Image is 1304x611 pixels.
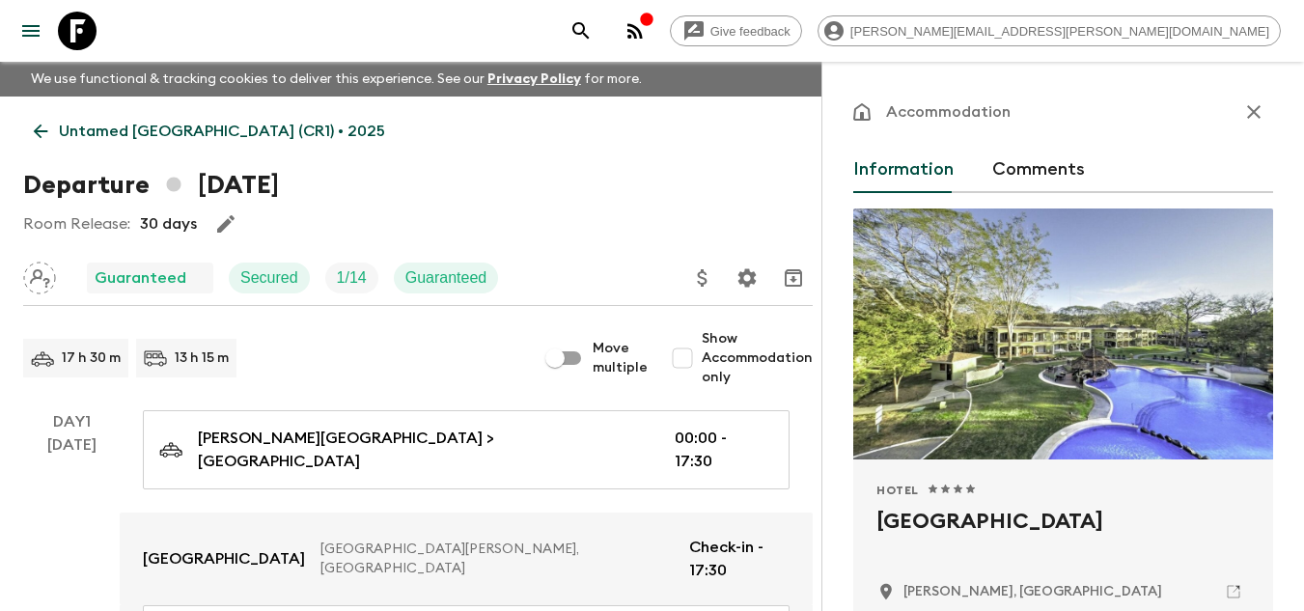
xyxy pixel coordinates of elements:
[23,112,396,151] a: Untamed [GEOGRAPHIC_DATA] (CR1) • 2025
[903,582,1162,601] p: Papagayo, Costa Rica
[876,506,1250,568] h2: [GEOGRAPHIC_DATA]
[23,267,56,283] span: Assign pack leader
[700,24,801,39] span: Give feedback
[23,166,279,205] h1: Departure [DATE]
[23,410,120,433] p: Day 1
[593,339,648,377] span: Move multiple
[95,266,186,290] p: Guaranteed
[853,208,1273,459] div: Photo of Casa Conde Beachfront Hotel
[59,120,385,143] p: Untamed [GEOGRAPHIC_DATA] (CR1) • 2025
[140,212,197,236] p: 30 days
[120,513,813,605] a: [GEOGRAPHIC_DATA][GEOGRAPHIC_DATA][PERSON_NAME], [GEOGRAPHIC_DATA]Check-in - 17:30
[12,12,50,50] button: menu
[337,266,367,290] p: 1 / 14
[198,427,644,473] p: [PERSON_NAME][GEOGRAPHIC_DATA] > [GEOGRAPHIC_DATA]
[675,427,765,473] p: 00:00 - 17:30
[325,263,378,293] div: Trip Fill
[670,15,802,46] a: Give feedback
[818,15,1281,46] div: [PERSON_NAME][EMAIL_ADDRESS][PERSON_NAME][DOMAIN_NAME]
[487,72,581,86] a: Privacy Policy
[702,329,813,387] span: Show Accommodation only
[683,259,722,297] button: Update Price, Early Bird Discount and Costs
[240,266,298,290] p: Secured
[143,547,305,570] p: [GEOGRAPHIC_DATA]
[320,540,674,578] p: [GEOGRAPHIC_DATA][PERSON_NAME], [GEOGRAPHIC_DATA]
[728,259,766,297] button: Settings
[175,348,229,368] p: 13 h 15 m
[23,212,130,236] p: Room Release:
[886,100,1011,124] p: Accommodation
[562,12,600,50] button: search adventures
[23,62,650,97] p: We use functional & tracking cookies to deliver this experience. See our for more.
[853,147,954,193] button: Information
[774,259,813,297] button: Archive (Completed, Cancelled or Unsynced Departures only)
[876,483,919,498] span: Hotel
[143,410,790,489] a: [PERSON_NAME][GEOGRAPHIC_DATA] > [GEOGRAPHIC_DATA]00:00 - 17:30
[229,263,310,293] div: Secured
[405,266,487,290] p: Guaranteed
[689,536,790,582] p: Check-in - 17:30
[62,348,121,368] p: 17 h 30 m
[840,24,1280,39] span: [PERSON_NAME][EMAIL_ADDRESS][PERSON_NAME][DOMAIN_NAME]
[992,147,1085,193] button: Comments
